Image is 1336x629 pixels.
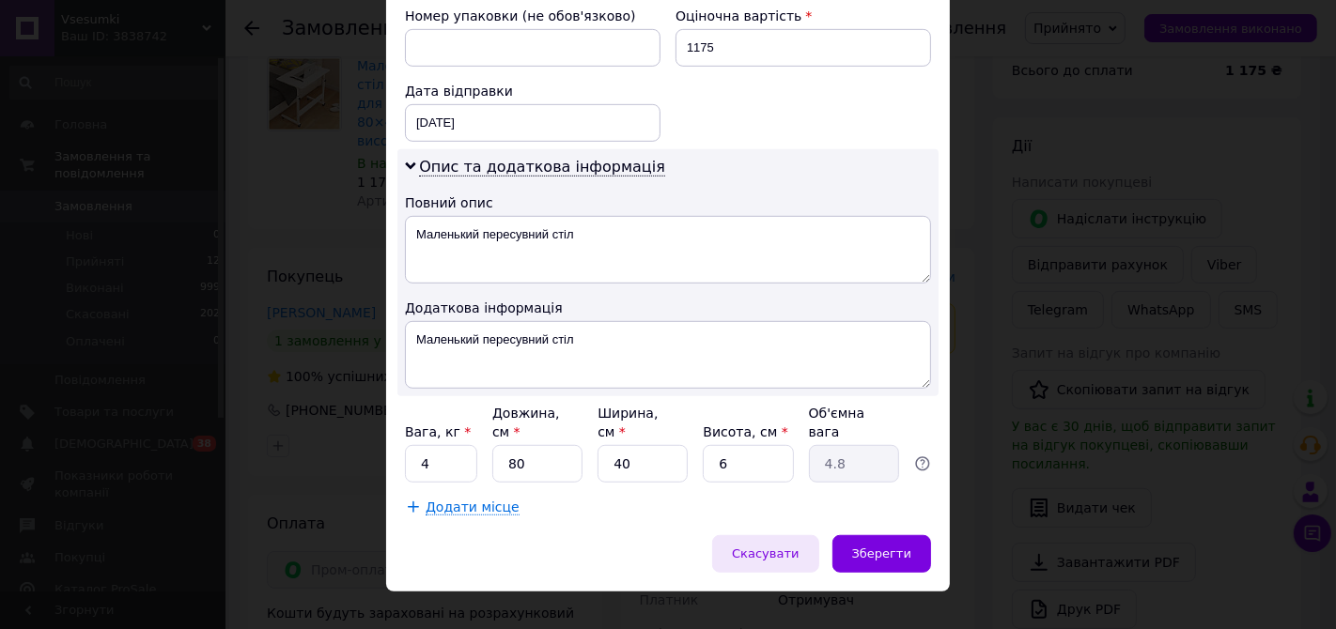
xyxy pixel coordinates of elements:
[405,321,931,389] textarea: Маленький пересувний стіл
[405,424,471,439] label: Вага, кг
[405,299,931,317] div: Додаткова інформація
[405,193,931,212] div: Повний опис
[405,7,660,25] div: Номер упаковки (не обов'язково)
[598,406,658,439] label: Ширина, см
[405,82,660,100] div: Дата відправки
[405,216,931,284] textarea: Маленький пересувний стіл
[492,406,560,439] label: Довжина, см
[676,7,931,25] div: Оціночна вартість
[419,158,665,176] span: Опис та додаткова інформація
[703,424,787,439] label: Висота, см
[852,546,911,560] span: Зберегти
[426,499,520,515] span: Додати місце
[809,404,899,441] div: Об'ємна вага
[732,546,799,560] span: Скасувати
